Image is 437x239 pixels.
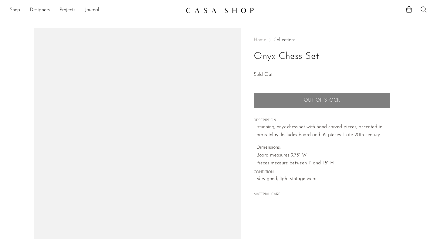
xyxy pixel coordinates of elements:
[10,5,181,15] ul: NEW HEADER MENU
[254,193,280,197] button: MATERIAL CARE
[10,6,20,14] a: Shop
[10,5,181,15] nav: Desktop navigation
[254,72,273,77] span: Sold Out
[254,38,390,42] nav: Breadcrumbs
[30,6,50,14] a: Designers
[256,175,390,183] span: Very good; light vintage wear.
[254,170,390,175] span: CONDITION
[85,6,99,14] a: Journal
[254,93,390,108] button: Add to cart
[256,123,390,139] p: Stunning, onyx chess set with hand carved pieces, accented in brass inlay. Includes board and 32 ...
[304,98,340,103] span: Out of stock
[254,118,390,123] span: DESCRIPTION
[254,49,390,64] h1: Onyx Chess Set
[59,6,75,14] a: Projects
[273,38,296,42] a: Collections
[256,144,390,167] p: Dimensions: Board measures 9.75" W Pieces measure between 1" and 1.5" H
[254,38,266,42] span: Home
